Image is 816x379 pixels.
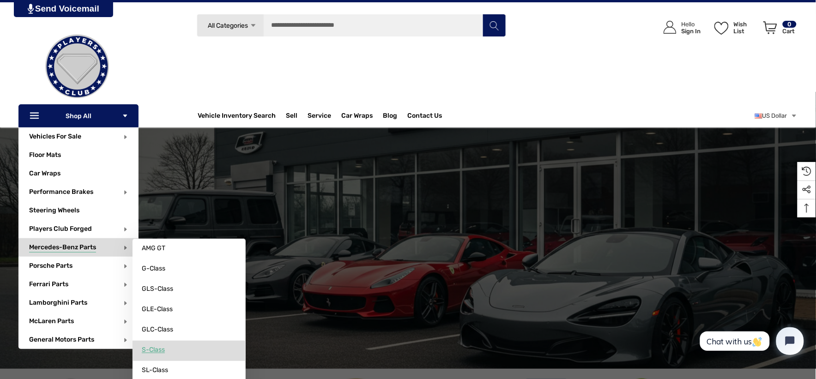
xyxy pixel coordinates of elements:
a: USD [755,107,798,125]
span: Players Club Forged [29,225,92,235]
span: GLC-Class [142,325,173,334]
a: Sell [286,107,308,125]
img: PjwhLS0gR2VuZXJhdG9yOiBHcmF2aXQuaW8gLS0+PHN2ZyB4bWxucz0iaHR0cDovL3d3dy53My5vcmcvMjAwMC9zdmciIHhtb... [28,4,34,14]
a: Steering Wheels [29,201,139,220]
a: General Motors Parts [29,336,94,343]
a: McLaren Parts [29,317,74,325]
a: Vehicles For Sale [29,132,81,140]
span: Car Wraps [29,169,60,180]
svg: Icon Arrow Down [122,113,128,119]
a: Mercedes-Benz Parts [29,243,96,251]
span: McLaren Parts [29,317,74,327]
span: Sell [286,112,298,122]
svg: Social Media [802,185,811,194]
a: Ferrari Parts [29,280,68,288]
span: G-Class [142,265,165,273]
a: Floor Mats [29,146,139,164]
img: Players Club | Cars For Sale [31,20,123,113]
span: GLE-Class [142,305,173,313]
span: Performance Brakes [29,188,93,198]
a: Cart with 0 items [759,12,798,48]
span: Porsche Parts [29,262,73,272]
svg: Recently Viewed [802,167,811,176]
span: Ferrari Parts [29,280,68,290]
svg: Wish List [714,22,729,35]
span: Car Wraps [342,112,373,122]
p: Shop All [18,104,139,127]
a: Vehicle Inventory Search [198,112,276,122]
p: Wish List [734,21,758,35]
p: Cart [783,28,797,35]
a: Sign in [653,12,706,43]
span: General Motors Parts [29,336,94,346]
svg: Top [798,204,816,213]
svg: Icon User Account [664,21,677,34]
a: Performance Brakes [29,188,93,196]
a: Service [308,112,332,122]
svg: Icon Line [29,111,42,121]
a: Lamborghini Parts [29,299,87,307]
a: Blog [383,112,398,122]
a: Contact Us [408,112,442,122]
span: S-Class [142,346,165,354]
p: 0 [783,21,797,28]
span: Steering Wheels [29,206,79,217]
span: SL-Class [142,366,168,374]
span: Mercedes-Benz Parts [29,243,96,253]
a: Players Club Forged [29,225,92,233]
span: Floor Mats [29,151,61,161]
span: AMG GT [142,244,165,253]
a: All Categories Icon Arrow Down Icon Arrow Up [197,14,264,37]
svg: Review Your Cart [763,21,777,34]
span: GLS-Class [142,285,173,293]
p: Sign In [682,28,701,35]
span: All Categories [208,22,248,30]
a: Porsche Parts [29,262,73,270]
button: Search [483,14,506,37]
span: Vehicles For Sale [29,132,81,143]
a: Car Wraps [342,107,383,125]
p: Hello [682,21,701,28]
svg: Icon Arrow Down [250,22,257,29]
span: Lamborghini Parts [29,299,87,309]
a: Car Wraps [29,164,139,183]
iframe: Tidio Chat [690,319,812,363]
a: Wish List Wish List [710,12,759,43]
